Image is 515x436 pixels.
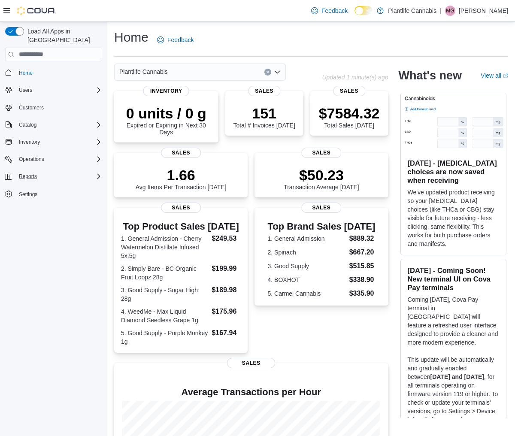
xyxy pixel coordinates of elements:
[268,289,346,298] dt: 5. Carmel Cannabis
[459,6,508,16] p: [PERSON_NAME]
[121,221,241,232] h3: Top Product Sales [DATE]
[143,86,189,96] span: Inventory
[430,373,484,380] strong: [DATE] and [DATE]
[212,285,241,295] dd: $189.98
[349,233,376,244] dd: $889.32
[15,102,102,113] span: Customers
[121,286,208,303] dt: 3. Good Supply - Sugar High 28g
[15,67,102,78] span: Home
[446,6,454,16] span: MG
[319,105,380,129] div: Total Sales [DATE]
[15,154,102,164] span: Operations
[445,6,455,16] div: Madison Grassl
[15,171,102,182] span: Reports
[15,171,40,182] button: Reports
[2,84,106,96] button: Users
[2,188,106,200] button: Settings
[284,167,359,184] p: $50.23
[15,120,40,130] button: Catalog
[227,358,275,368] span: Sales
[15,103,47,113] a: Customers
[19,191,37,198] span: Settings
[15,188,102,199] span: Settings
[212,263,241,274] dd: $199.99
[136,167,227,191] div: Avg Items Per Transaction [DATE]
[349,247,376,257] dd: $667.20
[24,27,102,44] span: Load All Apps in [GEOGRAPHIC_DATA]
[349,261,376,271] dd: $515.85
[212,328,241,338] dd: $167.94
[2,136,106,148] button: Inventory
[408,295,499,347] p: Coming [DATE], Cova Pay terminal in [GEOGRAPHIC_DATA] will feature a refreshed user interface des...
[19,121,36,128] span: Catalog
[121,105,212,136] div: Expired or Expiring in Next 30 Days
[119,67,168,77] span: Plantlife Cannabis
[19,87,32,94] span: Users
[19,173,37,180] span: Reports
[268,221,376,232] h3: Top Brand Sales [DATE]
[161,148,201,158] span: Sales
[19,139,40,145] span: Inventory
[274,69,281,76] button: Open list of options
[248,86,280,96] span: Sales
[2,119,106,131] button: Catalog
[121,105,212,122] p: 0 units / 0 g
[408,188,499,248] p: We've updated product receiving so your [MEDICAL_DATA] choices (like THCa or CBG) stay visible fo...
[114,29,148,46] h1: Home
[408,266,499,292] h3: [DATE] - Coming Soon! New terminal UI on Cova Pay terminals
[121,234,208,260] dt: 1. General Admission - Cherry Watermelon Distillate Infused 5x.5g
[503,73,508,79] svg: External link
[349,288,376,299] dd: $335.90
[161,203,201,213] span: Sales
[15,85,36,95] button: Users
[2,101,106,114] button: Customers
[15,68,36,78] a: Home
[2,170,106,182] button: Reports
[233,105,295,122] p: 151
[15,189,41,200] a: Settings
[264,69,271,76] button: Clear input
[19,70,33,76] span: Home
[17,6,56,15] img: Cova
[121,329,208,346] dt: 5. Good Supply - Purple Monkey 1g
[268,262,346,270] dt: 3. Good Supply
[408,355,499,424] p: This update will be automatically and gradually enabled between , for all terminals operating on ...
[301,148,341,158] span: Sales
[399,69,462,82] h2: What's new
[15,137,43,147] button: Inventory
[440,6,442,16] p: |
[154,31,197,48] a: Feedback
[212,233,241,244] dd: $249.53
[233,105,295,129] div: Total # Invoices [DATE]
[5,63,102,223] nav: Complex example
[268,248,346,257] dt: 2. Spinach
[15,85,102,95] span: Users
[167,36,194,44] span: Feedback
[136,167,227,184] p: 1.66
[308,2,351,19] a: Feedback
[15,137,102,147] span: Inventory
[322,74,388,81] p: Updated 1 minute(s) ago
[15,120,102,130] span: Catalog
[212,306,241,317] dd: $175.96
[481,72,508,79] a: View allExternal link
[15,154,48,164] button: Operations
[2,153,106,165] button: Operations
[19,104,44,111] span: Customers
[2,67,106,79] button: Home
[321,6,348,15] span: Feedback
[349,275,376,285] dd: $338.90
[268,234,346,243] dt: 1. General Admission
[301,203,341,213] span: Sales
[121,307,208,324] dt: 4. WeedMe - Max Liquid Diamond Seedless Grape 1g
[284,167,359,191] div: Transaction Average [DATE]
[121,387,382,397] h4: Average Transactions per Hour
[408,159,499,185] h3: [DATE] - [MEDICAL_DATA] choices are now saved when receiving
[333,86,365,96] span: Sales
[354,6,373,15] input: Dark Mode
[268,276,346,284] dt: 4. BOXHOT
[19,156,44,163] span: Operations
[319,105,380,122] p: $7584.32
[388,6,436,16] p: Plantlife Cannabis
